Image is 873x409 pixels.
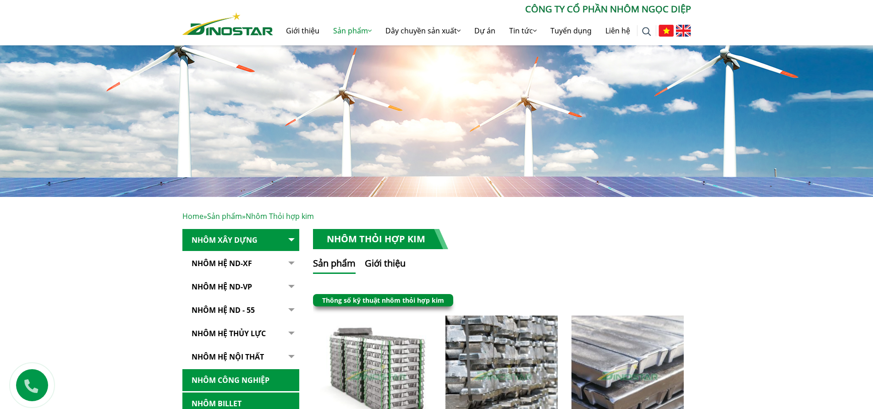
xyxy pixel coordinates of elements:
[182,211,314,221] span: » »
[676,25,691,37] img: English
[322,296,444,305] a: Thông số kỹ thuật nhôm thỏi hợp kim
[544,16,598,45] a: Tuyển dụng
[502,16,544,45] a: Tin tức
[182,369,299,392] a: Nhôm Công nghiệp
[182,346,299,368] a: Nhôm hệ nội thất
[182,299,299,322] a: NHÔM HỆ ND - 55
[313,256,356,274] button: Sản phẩm
[273,2,691,16] p: CÔNG TY CỔ PHẦN NHÔM NGỌC DIỆP
[279,16,326,45] a: Giới thiệu
[659,25,674,37] img: Tiếng Việt
[598,16,637,45] a: Liên hệ
[182,322,299,345] a: Nhôm hệ thủy lực
[207,211,242,221] a: Sản phẩm
[182,12,273,35] img: Nhôm Dinostar
[246,211,314,221] span: Nhôm Thỏi hợp kim
[467,16,502,45] a: Dự án
[326,16,379,45] a: Sản phẩm
[379,16,467,45] a: Dây chuyền sản xuất
[365,256,406,274] button: Giới thiệu
[182,276,299,298] a: Nhôm Hệ ND-VP
[182,211,203,221] a: Home
[182,229,299,251] a: Nhôm Xây dựng
[182,252,299,275] a: Nhôm Hệ ND-XF
[313,229,448,249] h1: Nhôm Thỏi hợp kim
[642,27,651,36] img: search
